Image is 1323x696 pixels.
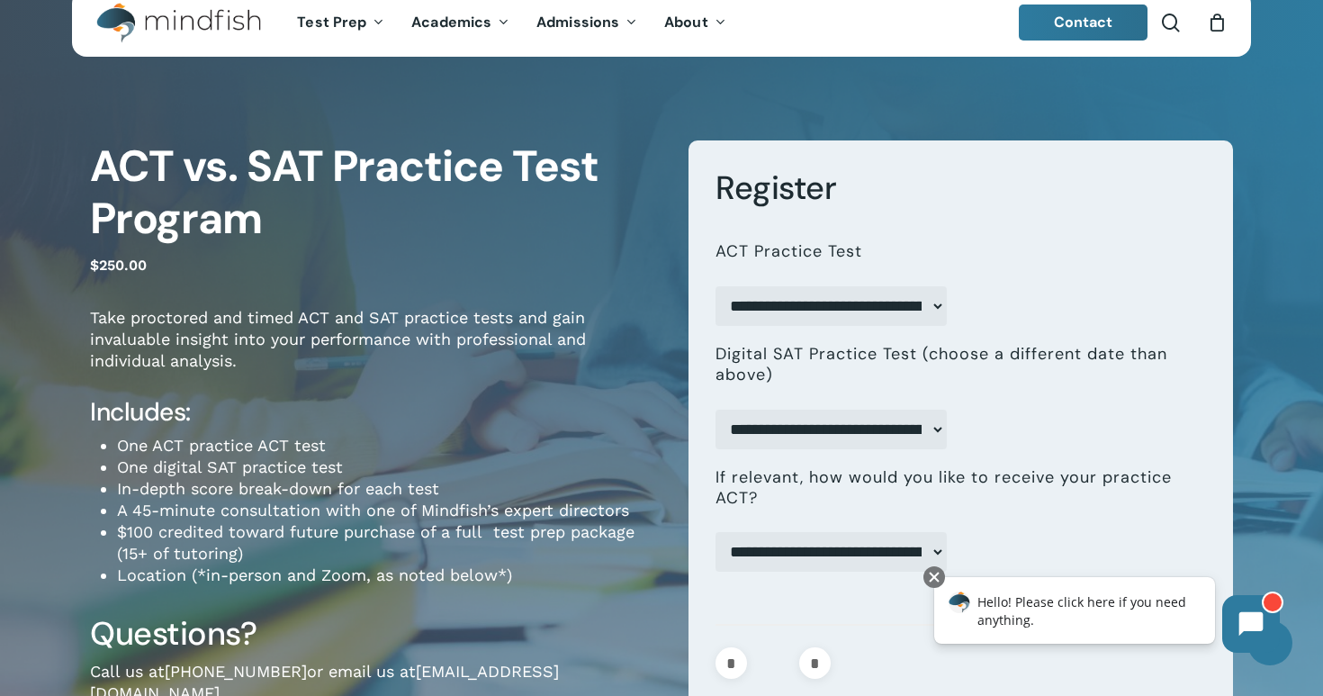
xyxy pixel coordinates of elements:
[715,467,1192,510] label: If relevant, how would you like to receive your practice ACT?
[90,396,661,429] h4: Includes:
[90,140,661,245] h1: ACT vs. SAT Practice Test Program
[117,500,661,521] li: A 45-minute consultation with one of Mindfish’s expert directors
[536,13,619,32] span: Admissions
[915,563,1298,671] iframe: Chatbot
[283,15,398,31] a: Test Prep
[651,15,740,31] a: About
[1019,5,1148,41] a: Contact
[523,15,651,31] a: Admissions
[1207,13,1227,32] a: Cart
[1054,13,1113,32] span: Contact
[398,15,523,31] a: Academics
[117,521,661,565] li: $100 credited toward future purchase of a full test prep package (15+ of tutoring)
[297,13,366,32] span: Test Prep
[117,456,661,478] li: One digital SAT practice test
[715,344,1192,386] label: Digital SAT Practice Test (choose a different date than above)
[90,307,661,396] p: Take proctored and timed ACT and SAT practice tests and gain invaluable insight into your perform...
[664,13,708,32] span: About
[715,241,862,262] label: ACT Practice Test
[752,647,794,679] input: Product quantity
[90,613,661,655] h3: Questions?
[90,257,99,274] span: $
[165,662,307,681] a: [PHONE_NUMBER]
[117,435,661,456] li: One ACT practice ACT test
[715,167,1206,209] h3: Register
[117,565,661,586] li: Location (*in-person and Zoom, as noted below*)
[411,13,491,32] span: Academics
[90,257,147,274] bdi: 250.00
[117,478,661,500] li: In-depth score break-down for each test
